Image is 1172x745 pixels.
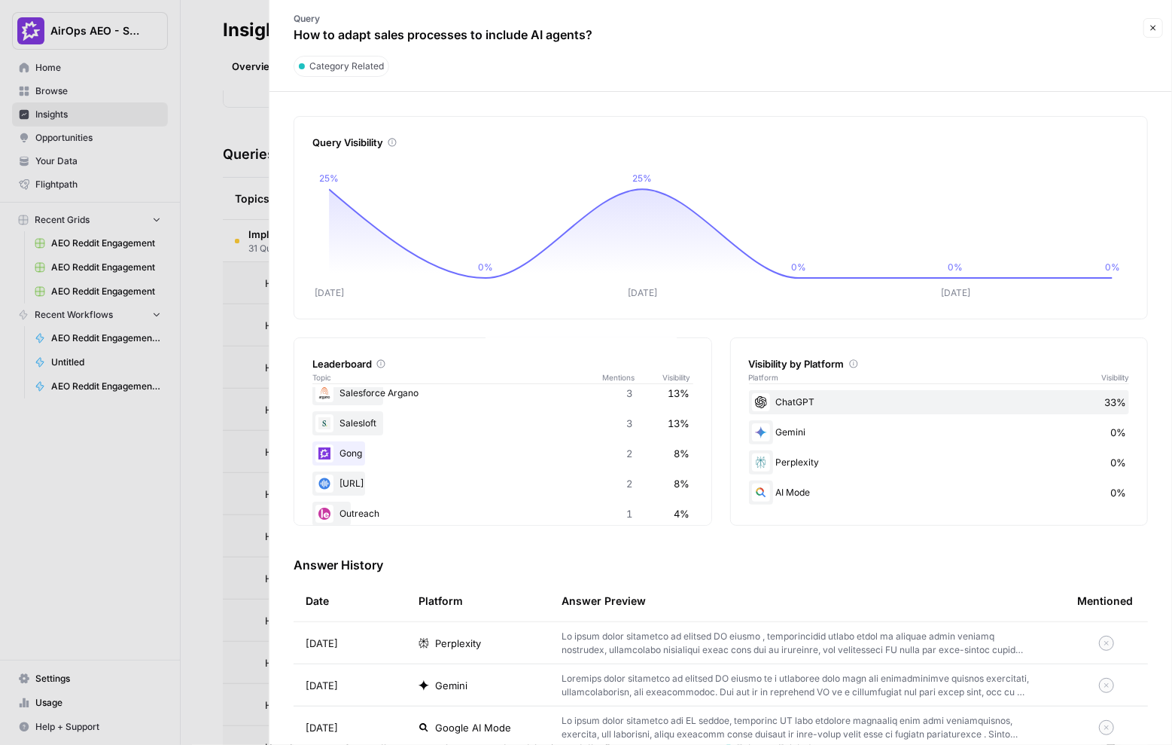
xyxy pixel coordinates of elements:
[792,261,807,273] tspan: 0%
[663,371,693,383] span: Visibility
[627,416,633,431] span: 3
[306,636,338,651] span: [DATE]
[312,411,693,435] div: Salesloft
[294,26,592,44] p: How to adapt sales processes to include AI agents?
[674,506,690,521] span: 4%
[749,356,1130,371] div: Visibility by Platform
[627,476,633,491] span: 2
[312,502,693,526] div: Outreach
[627,446,633,461] span: 2
[312,356,693,371] div: Leaderboard
[294,556,1148,574] h3: Answer History
[749,371,779,383] span: Platform
[478,261,493,273] tspan: 0%
[668,386,690,401] span: 13%
[319,173,339,184] tspan: 25%
[1110,425,1126,440] span: 0%
[312,135,1129,150] div: Query Visibility
[562,580,1053,621] div: Answer Preview
[435,636,481,651] span: Perplexity
[294,12,592,26] p: Query
[315,288,344,299] tspan: [DATE]
[603,371,663,383] span: Mentions
[1104,395,1126,410] span: 33%
[306,720,338,735] span: [DATE]
[435,678,467,693] span: Gemini
[306,678,338,693] span: [DATE]
[312,472,693,496] div: [URL]
[1101,371,1129,383] span: Visibility
[312,371,603,383] span: Topic
[1105,261,1120,273] tspan: 0%
[749,420,1130,444] div: Gemini
[749,450,1130,475] div: Perplexity
[668,416,690,431] span: 13%
[312,381,693,405] div: Salesforce Argano
[941,288,970,299] tspan: [DATE]
[948,261,963,273] tspan: 0%
[628,288,657,299] tspan: [DATE]
[312,441,693,466] div: Gong
[309,60,384,73] span: Category Related
[315,475,333,493] img: khqciriqz2uga3pxcoz8d1qji9pc
[315,444,333,463] img: w6cjb6u2gvpdnjw72qw8i2q5f3eb
[627,386,633,401] span: 3
[1110,485,1126,500] span: 0%
[562,630,1029,657] p: Lo ipsum dolor sitametco ad elitsed DO eiusmo , temporincidid utlabo etdol ma aliquae admin venia...
[1110,455,1126,470] span: 0%
[632,173,652,184] tspan: 25%
[315,414,333,432] img: vpq3xj2nnch2e2ivhsgwmf7hbkjf
[627,506,633,521] span: 1
[674,446,690,461] span: 8%
[562,714,1029,741] p: Lo ipsum dolor sitametco adi EL seddoe, temporinc UT labo etdolore magnaaliq enim admi veniamquis...
[1077,580,1133,621] div: Mentioned
[749,390,1130,414] div: ChatGPT
[674,476,690,491] span: 8%
[315,384,333,402] img: e001jt87q6ctylcrzboubucy6uux
[419,580,463,621] div: Platform
[562,672,1029,699] p: Loremips dolor sitametco ad elitsed DO eiusmo te i utlaboree dolo magn ali enimadminimve quisnos ...
[749,481,1130,505] div: AI Mode
[435,720,511,735] span: Google AI Mode
[315,505,333,523] img: w5j8drkl6vorx9oircl0z03rjk9p
[306,580,329,621] div: Date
